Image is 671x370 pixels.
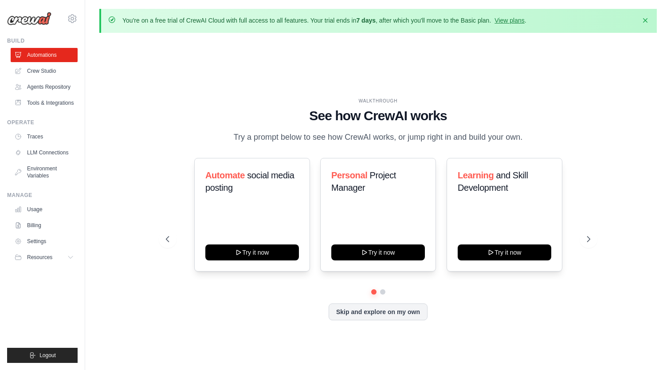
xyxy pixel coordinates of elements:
[11,234,78,248] a: Settings
[11,48,78,62] a: Automations
[166,98,591,104] div: WALKTHROUGH
[11,96,78,110] a: Tools & Integrations
[458,244,551,260] button: Try it now
[11,130,78,144] a: Traces
[205,170,245,180] span: Automate
[458,170,528,193] span: and Skill Development
[7,119,78,126] div: Operate
[11,250,78,264] button: Resources
[11,80,78,94] a: Agents Repository
[11,64,78,78] a: Crew Studio
[331,244,425,260] button: Try it now
[205,244,299,260] button: Try it now
[7,37,78,44] div: Build
[7,12,51,25] img: Logo
[458,170,494,180] span: Learning
[331,170,367,180] span: Personal
[122,16,526,25] p: You're on a free trial of CrewAI Cloud with full access to all features. Your trial ends in , aft...
[229,131,527,144] p: Try a prompt below to see how CrewAI works, or jump right in and build your own.
[205,170,294,193] span: social media posting
[11,161,78,183] a: Environment Variables
[27,254,52,261] span: Resources
[329,303,428,320] button: Skip and explore on my own
[7,348,78,363] button: Logout
[356,17,376,24] strong: 7 days
[11,218,78,232] a: Billing
[7,192,78,199] div: Manage
[11,146,78,160] a: LLM Connections
[494,17,524,24] a: View plans
[166,108,591,124] h1: See how CrewAI works
[39,352,56,359] span: Logout
[11,202,78,216] a: Usage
